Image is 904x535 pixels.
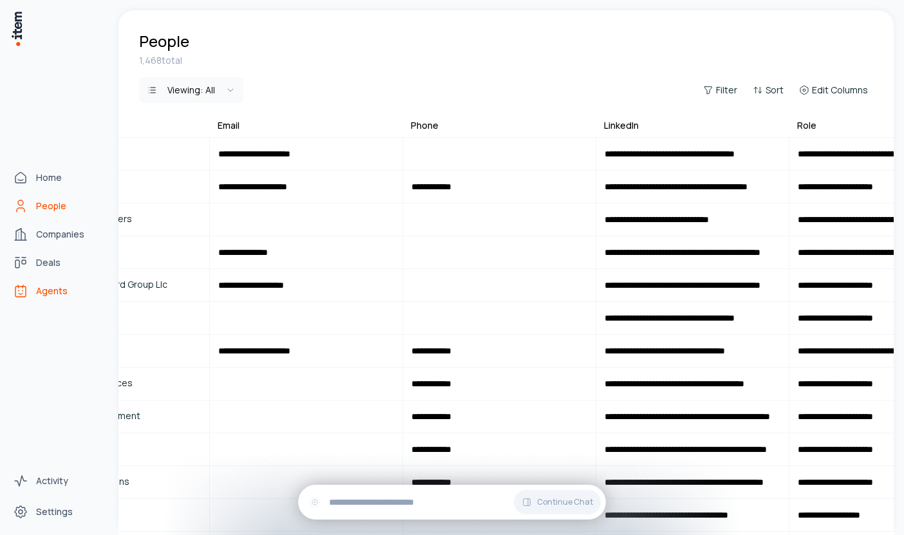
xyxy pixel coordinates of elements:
button: Continue Chat [514,490,601,514]
button: Filter [698,81,742,99]
div: Viewing: [167,84,215,97]
span: Companies [36,228,84,241]
a: Deals [8,250,106,276]
img: Item Brain Logo [10,10,23,47]
span: People [36,200,66,212]
a: Settings [8,499,106,525]
span: Sort [766,84,784,97]
span: Deals [36,256,61,269]
a: People [8,193,106,219]
h1: People [139,31,189,52]
button: Sort [748,81,789,99]
div: Email [218,119,240,132]
a: Activity [8,468,106,494]
a: Companies [8,221,106,247]
span: Edit Columns [812,84,868,97]
div: Phone [411,119,438,132]
span: Filter [716,84,737,97]
span: Home [36,171,62,184]
span: Continue Chat [537,497,593,507]
span: Agents [36,285,68,297]
div: 1,468 total [139,54,873,67]
div: Continue Chat [298,485,606,520]
a: Agents [8,278,106,304]
span: Settings [36,505,73,518]
div: Role [797,119,816,132]
div: LinkedIn [604,119,639,132]
button: Edit Columns [794,81,873,99]
span: Activity [36,474,68,487]
a: Home [8,165,106,191]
